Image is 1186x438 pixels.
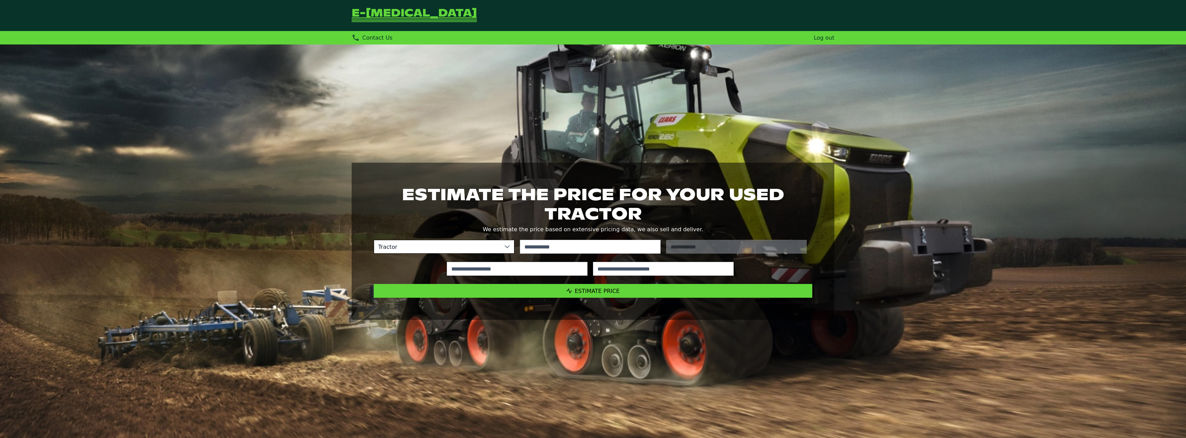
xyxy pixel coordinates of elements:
a: Log out [814,34,834,41]
div: Contact Us [352,34,392,42]
span: Estimate Price [575,288,620,294]
button: Estimate Price [374,284,812,298]
h1: Estimate the price for your used tractor [374,185,812,223]
span: Contact Us [362,34,392,41]
span: Tractor [374,240,500,253]
p: We estimate the price based on extensive pricing data, we also sell and deliver. [374,225,812,234]
a: Go Back to Homepage [352,8,477,23]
